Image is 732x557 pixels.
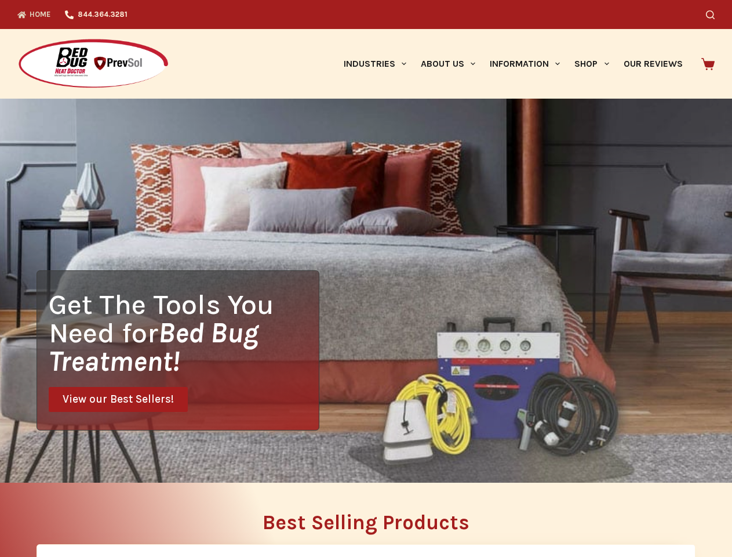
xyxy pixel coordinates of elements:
a: View our Best Sellers! [49,387,188,412]
a: Shop [567,29,616,99]
nav: Primary [336,29,690,99]
i: Bed Bug Treatment! [49,316,258,378]
a: Industries [336,29,413,99]
span: View our Best Sellers! [63,394,174,405]
a: About Us [413,29,482,99]
h1: Get The Tools You Need for [49,290,319,375]
a: Information [483,29,567,99]
h2: Best Selling Products [37,512,695,533]
img: Prevsol/Bed Bug Heat Doctor [17,38,169,90]
a: Our Reviews [616,29,690,99]
button: Open LiveChat chat widget [9,5,44,39]
button: Search [706,10,715,19]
